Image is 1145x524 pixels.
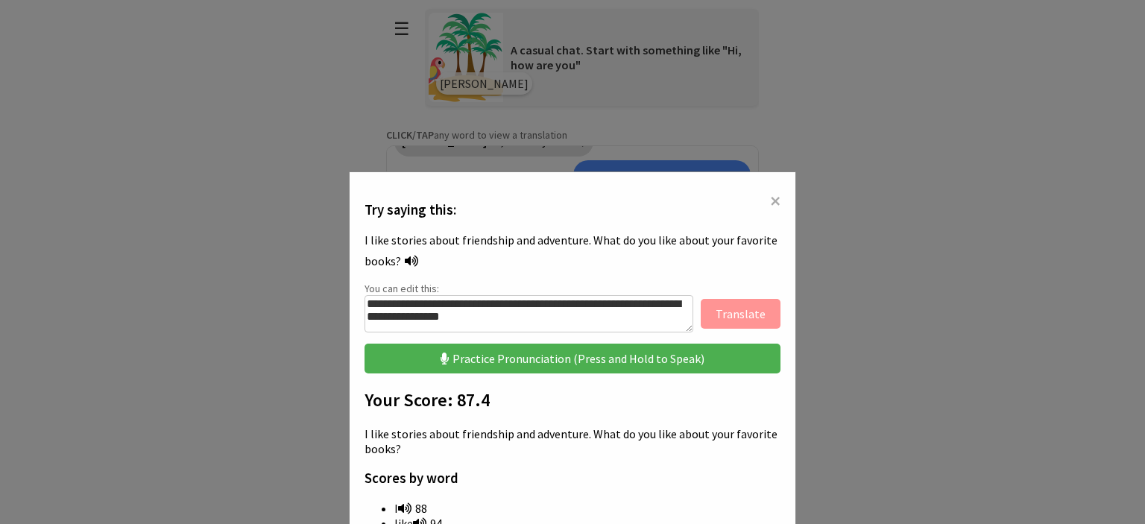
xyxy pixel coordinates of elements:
div: I like stories about friendship and adventure. What do you like about your favorite books? [365,233,780,274]
p: I like stories about friendship and adventure. What do you like about your favorite books? [365,426,780,456]
p: You can edit this: [365,282,780,295]
span: I 88 [394,501,427,516]
button: Practice Pronunciation (Press and Hold to Speak) [365,344,780,373]
h3: Try saying this: [365,201,780,218]
span: × [770,187,780,214]
button: Translate [701,299,780,329]
h2: Your Score: 87.4 [365,388,780,411]
h3: Scores by word [365,470,780,487]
